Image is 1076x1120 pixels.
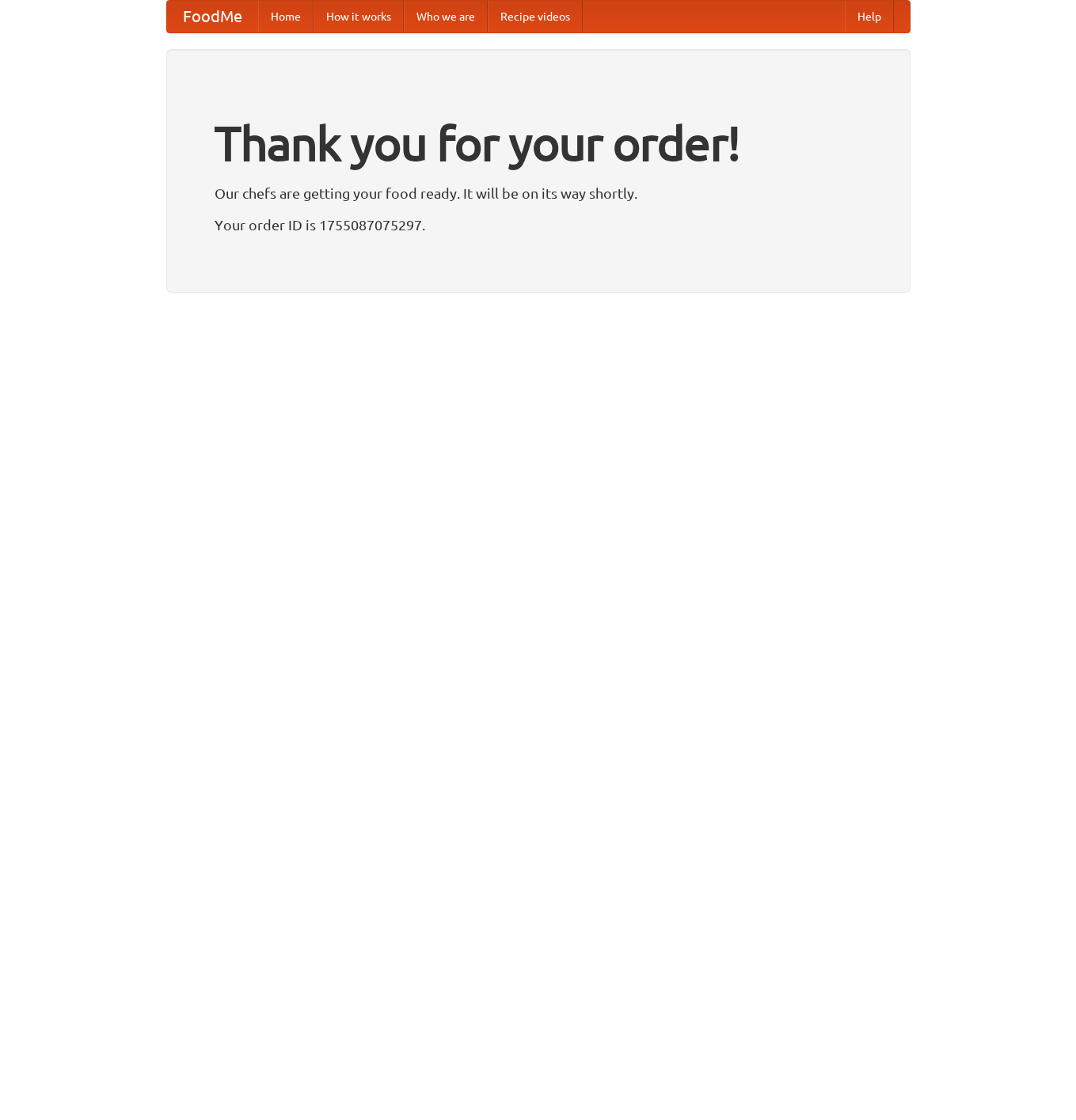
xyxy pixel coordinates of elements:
p: Your order ID is 1755087075297. [215,213,862,237]
p: Our chefs are getting your food ready. It will be on its way shortly. [215,181,862,205]
a: Help [845,1,894,32]
h1: Thank you for your order! [215,105,862,181]
a: How it works [314,1,404,32]
a: Recipe videos [488,1,583,32]
a: Who we are [404,1,488,32]
a: Home [258,1,314,32]
a: FoodMe [167,1,258,32]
